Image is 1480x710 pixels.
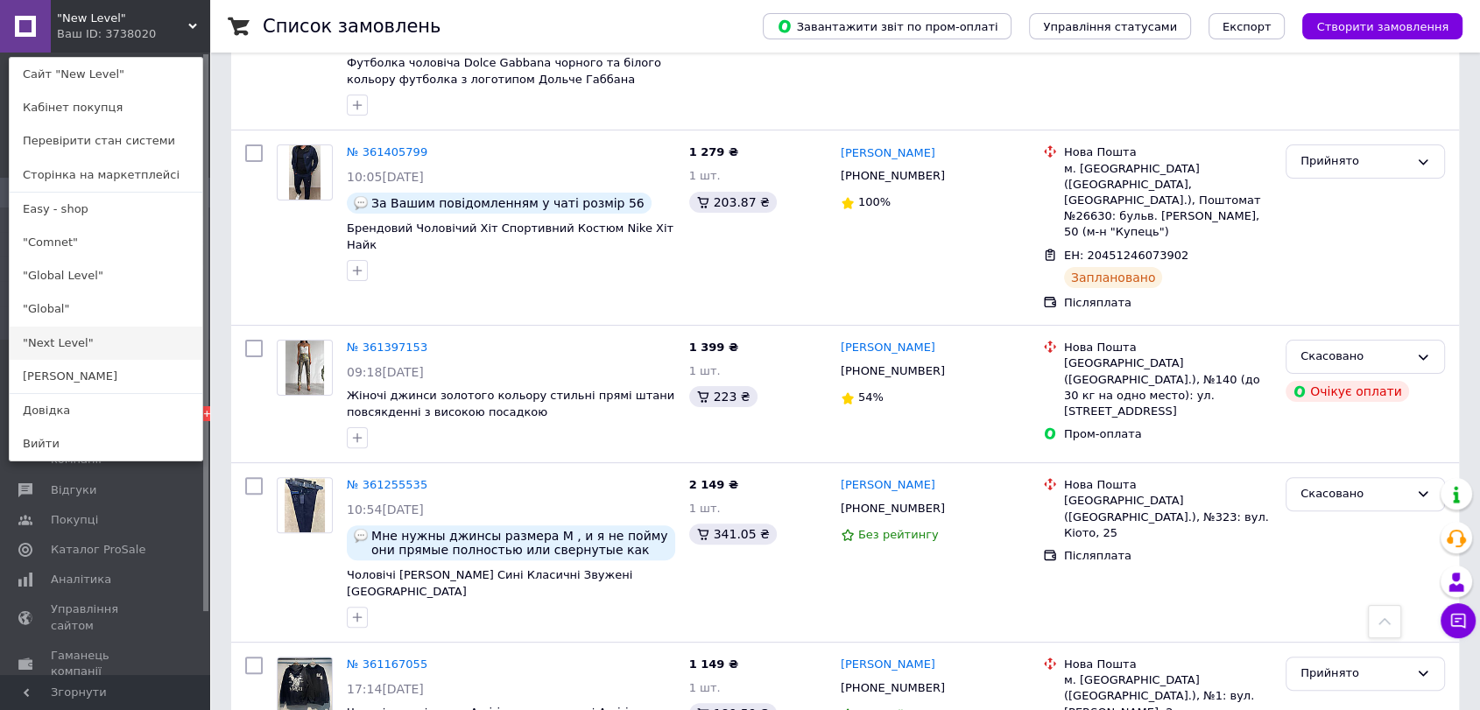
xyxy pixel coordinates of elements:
span: 1 шт. [689,364,721,377]
span: 17:14[DATE] [347,682,424,696]
a: Чоловічі [PERSON_NAME] Сині Класичні Звужені [GEOGRAPHIC_DATA] [347,568,632,598]
span: За Вашим повідомленням у чаті розмір 56 [371,196,645,210]
a: Футболка чоловіча Dolce Gabbana чорного та білого кольору футболка з логотипом Дольче Габбана [347,56,661,86]
div: Післяплата [1064,548,1272,564]
span: ЕН: 20451246073902 [1064,249,1188,262]
span: 1 шт. [689,502,721,515]
a: Фото товару [277,144,333,200]
button: Чат з покупцем [1441,603,1476,638]
div: Заплановано [1064,267,1163,288]
div: Прийнято [1300,152,1409,171]
div: [PHONE_NUMBER] [837,165,948,187]
span: 1 399 ₴ [689,341,738,354]
span: 1 149 ₴ [689,657,738,671]
span: 10:05[DATE] [347,170,424,184]
div: Прийнято [1300,664,1409,683]
a: Жіночі джинси золотого кольору стильні прямі штани повсякденні з високою посадкою [347,389,674,418]
a: "Comnet" [10,226,202,259]
span: 100% [858,195,891,208]
div: [PHONE_NUMBER] [837,497,948,520]
a: Брендовий Чоловічий Хіт Спортивний Костюм Nike Хіт Найк [347,221,673,251]
a: Створити замовлення [1285,19,1462,32]
a: "Global" [10,292,202,326]
span: 54% [858,390,884,404]
img: :speech_balloon: [354,196,368,210]
a: "Next Level" [10,327,202,360]
img: :speech_balloon: [354,529,368,543]
img: Фото товару [285,341,324,395]
span: Завантажити звіт по пром-оплаті [777,18,997,34]
span: Створити замовлення [1316,20,1448,33]
h1: Список замовлень [263,16,440,37]
span: 2 149 ₴ [689,478,738,491]
span: 09:18[DATE] [347,365,424,379]
div: Пром-оплата [1064,426,1272,442]
span: "New Level" [57,11,188,26]
a: [PERSON_NAME] [841,340,935,356]
span: 1 шт. [689,169,721,182]
div: [GEOGRAPHIC_DATA] ([GEOGRAPHIC_DATA].), №140 (до 30 кг на одно место): ул. [STREET_ADDRESS] [1064,355,1272,419]
a: № 361167055 [347,657,427,671]
a: № 361405799 [347,145,427,158]
a: Фото товару [277,477,333,533]
div: Нова Пошта [1064,144,1272,160]
img: Фото товару [289,145,321,200]
div: 341.05 ₴ [689,524,777,545]
a: Кабінет покупця [10,91,202,124]
div: Очікує оплати [1286,381,1409,402]
button: Створити замовлення [1302,13,1462,39]
span: Експорт [1223,20,1272,33]
img: Фото товару [285,478,326,532]
span: Відгуки [51,482,96,498]
a: Перевірити стан системи [10,124,202,158]
button: Експорт [1209,13,1286,39]
span: 10:54[DATE] [347,503,424,517]
span: Мне нужны джинсы размера М , и я не пойму они прямые полностью или свернутые как на фото другие д... [371,529,668,557]
div: Скасовано [1300,348,1409,366]
a: Фото товару [277,340,333,396]
span: Покупці [51,512,98,528]
span: Каталог ProSale [51,542,145,558]
a: № 361397153 [347,341,427,354]
button: Завантажити звіт по пром-оплаті [763,13,1011,39]
button: Управління статусами [1029,13,1191,39]
div: [PHONE_NUMBER] [837,360,948,383]
a: [PERSON_NAME] [10,360,202,393]
a: [PERSON_NAME] [841,145,935,162]
span: Управління статусами [1043,20,1177,33]
div: Післяплата [1064,295,1272,311]
a: Сайт "New Level" [10,58,202,91]
div: [GEOGRAPHIC_DATA] ([GEOGRAPHIC_DATA].), №323: вул. Кіото, 25 [1064,493,1272,541]
a: Сторінка на маркетплейсі [10,158,202,192]
span: 1 279 ₴ [689,145,738,158]
a: "Global Level" [10,259,202,292]
a: Easy - shop [10,193,202,226]
a: № 361255535 [347,478,427,491]
div: 203.87 ₴ [689,192,777,213]
div: Нова Пошта [1064,657,1272,672]
div: 223 ₴ [689,386,758,407]
span: Гаманець компанії [51,648,162,679]
a: Вийти [10,427,202,460]
div: [PHONE_NUMBER] [837,677,948,699]
a: [PERSON_NAME] [841,477,935,494]
span: Управління сайтом [51,601,162,633]
div: Скасовано [1300,485,1409,503]
div: Нова Пошта [1064,340,1272,355]
span: 1 шт. [689,681,721,694]
span: Без рейтингу [858,528,939,541]
div: м. [GEOGRAPHIC_DATA] ([GEOGRAPHIC_DATA], [GEOGRAPHIC_DATA].), Поштомат №26630: бульв. [PERSON_NAM... [1064,161,1272,241]
span: Аналітика [51,572,111,587]
div: Нова Пошта [1064,477,1272,493]
div: Ваш ID: 3738020 [57,26,130,42]
a: Довідка [10,394,202,427]
a: [PERSON_NAME] [841,657,935,673]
